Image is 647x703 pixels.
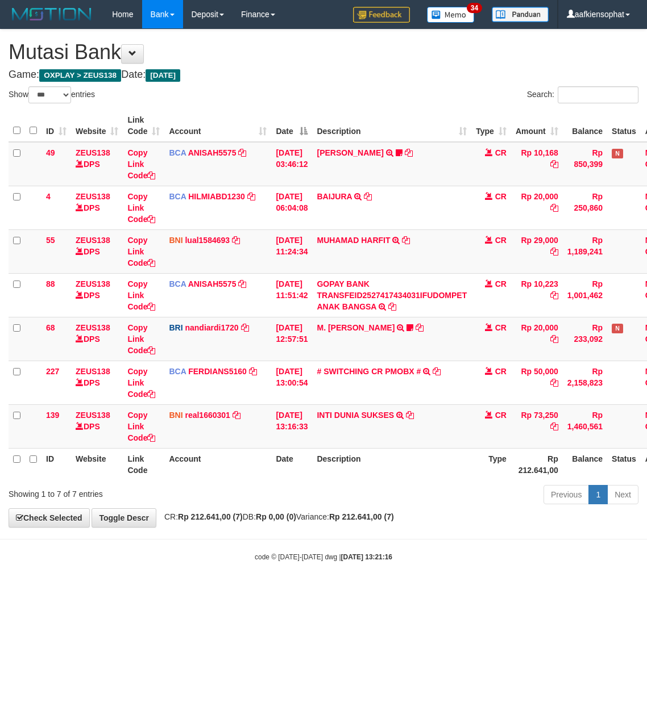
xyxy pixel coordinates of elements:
[271,110,312,142] th: Date: activate to sort column descending
[123,110,164,142] th: Link Code: activate to sort column ascending
[76,279,110,288] a: ZEUS138
[527,86,638,103] label: Search:
[188,192,245,201] a: HILMIABD1230
[511,110,563,142] th: Amount: activate to sort column ascending
[312,448,471,480] th: Description
[76,236,110,245] a: ZEUS138
[563,404,607,448] td: Rp 1,460,561
[544,485,589,504] a: Previous
[563,361,607,404] td: Rp 2,158,823
[271,229,312,273] td: [DATE] 11:24:34
[563,142,607,186] td: Rp 850,399
[492,7,549,22] img: panduan.png
[71,142,123,186] td: DPS
[550,291,558,300] a: Copy Rp 10,223 to clipboard
[9,6,95,23] img: MOTION_logo.png
[563,448,607,480] th: Balance
[317,323,395,332] a: M. [PERSON_NAME]
[46,411,59,420] span: 139
[169,323,183,332] span: BRI
[238,148,246,157] a: Copy ANISAH5575 to clipboard
[402,236,410,245] a: Copy MUHAMAD HARFIT to clipboard
[46,192,51,201] span: 4
[612,149,623,158] span: Has Note
[169,148,186,157] span: BCA
[271,361,312,404] td: [DATE] 13:00:54
[353,7,410,23] img: Feedback.jpg
[317,148,383,157] a: [PERSON_NAME]
[71,110,123,142] th: Website: activate to sort column ascending
[249,367,257,376] a: Copy FERDIANS5160 to clipboard
[46,323,55,332] span: 68
[92,508,156,528] a: Toggle Descr
[406,411,414,420] a: Copy INTI DUNIA SUKSES to clipboard
[312,110,471,142] th: Description: activate to sort column ascending
[271,404,312,448] td: [DATE] 13:16:33
[127,367,155,399] a: Copy Link Code
[123,448,164,480] th: Link Code
[241,323,249,332] a: Copy nandiardi1720 to clipboard
[511,317,563,361] td: Rp 20,000
[271,273,312,317] td: [DATE] 11:51:42
[607,448,641,480] th: Status
[169,411,183,420] span: BNI
[550,160,558,169] a: Copy Rp 10,168 to clipboard
[511,361,563,404] td: Rp 50,000
[271,448,312,480] th: Date
[588,485,608,504] a: 1
[71,448,123,480] th: Website
[563,110,607,142] th: Balance
[127,192,155,224] a: Copy Link Code
[511,273,563,317] td: Rp 10,223
[9,86,95,103] label: Show entries
[317,367,421,376] a: # SWITCHING CR PMOBX #
[185,411,230,420] a: real1660301
[495,192,507,201] span: CR
[9,69,638,81] h4: Game: Date:
[495,279,507,288] span: CR
[76,367,110,376] a: ZEUS138
[511,142,563,186] td: Rp 10,168
[238,279,246,288] a: Copy ANISAH5575 to clipboard
[127,323,155,355] a: Copy Link Code
[341,553,392,561] strong: [DATE] 13:21:16
[71,229,123,273] td: DPS
[511,404,563,448] td: Rp 73,250
[495,236,507,245] span: CR
[511,448,563,480] th: Rp 212.641,00
[127,279,155,311] a: Copy Link Code
[550,247,558,256] a: Copy Rp 29,000 to clipboard
[247,192,255,201] a: Copy HILMIABD1230 to clipboard
[607,485,638,504] a: Next
[159,512,394,521] span: CR: DB: Variance:
[550,378,558,387] a: Copy Rp 50,000 to clipboard
[46,367,59,376] span: 227
[558,86,638,103] input: Search:
[127,236,155,267] a: Copy Link Code
[471,110,511,142] th: Type: activate to sort column ascending
[188,367,247,376] a: FERDIANS5160
[146,69,180,82] span: [DATE]
[71,186,123,229] td: DPS
[76,411,110,420] a: ZEUS138
[495,367,507,376] span: CR
[9,41,638,64] h1: Mutasi Bank
[127,411,155,442] a: Copy Link Code
[550,422,558,431] a: Copy Rp 73,250 to clipboard
[71,361,123,404] td: DPS
[127,148,155,180] a: Copy Link Code
[511,186,563,229] td: Rp 20,000
[388,302,396,311] a: Copy GOPAY BANK TRANSFEID2527417434031IFUDOMPET ANAK BANGSA to clipboard
[550,334,558,344] a: Copy Rp 20,000 to clipboard
[317,411,394,420] a: INTI DUNIA SUKSES
[563,186,607,229] td: Rp 250,860
[46,279,55,288] span: 88
[232,236,240,245] a: Copy lual1584693 to clipboard
[256,512,296,521] strong: Rp 0,00 (0)
[185,236,230,245] a: lual1584693
[169,192,186,201] span: BCA
[495,148,507,157] span: CR
[612,324,623,333] span: Has Note
[71,317,123,361] td: DPS
[467,3,482,13] span: 34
